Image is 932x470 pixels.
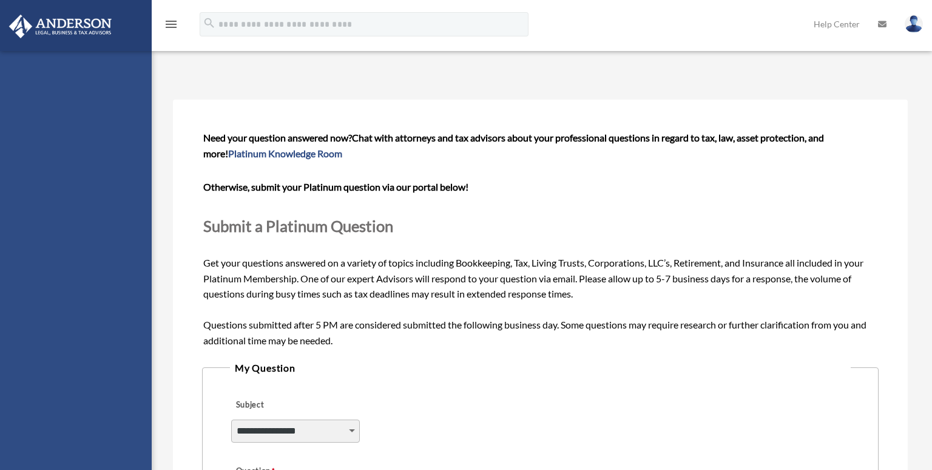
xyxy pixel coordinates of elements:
i: menu [164,17,178,32]
span: Get your questions answered on a variety of topics including Bookkeeping, Tax, Living Trusts, Cor... [203,132,877,346]
span: Need your question answered now? [203,132,352,143]
b: Otherwise, submit your Platinum question via our portal below! [203,181,468,192]
span: Chat with attorneys and tax advisors about your professional questions in regard to tax, law, ass... [203,132,824,159]
i: search [203,16,216,30]
img: Anderson Advisors Platinum Portal [5,15,115,38]
a: Platinum Knowledge Room [228,148,342,159]
img: User Pic [905,15,923,33]
span: Submit a Platinum Question [203,217,393,235]
a: menu [164,21,178,32]
label: Subject [231,397,346,414]
legend: My Question [230,359,851,376]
